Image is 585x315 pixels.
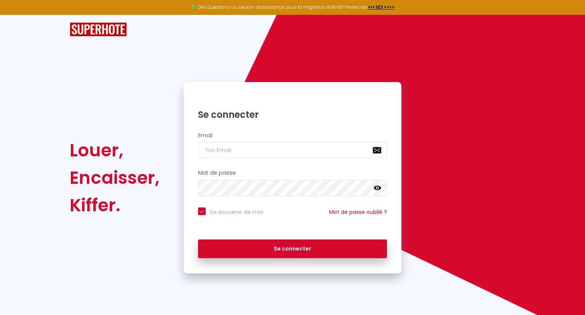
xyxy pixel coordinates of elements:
h1: Se connecter [198,109,387,121]
h2: Mot de passe [198,170,387,176]
a: Mot de passe oublié ? [329,208,387,216]
a: >>> ICI <<<< [368,4,395,10]
div: Encaisser, [70,164,160,191]
div: Kiffer. [70,191,160,219]
img: SuperHote logo [70,22,127,37]
input: Ton Email [198,142,387,158]
button: Se connecter [198,239,387,259]
div: Louer, [70,137,160,164]
h2: Email [198,132,387,139]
